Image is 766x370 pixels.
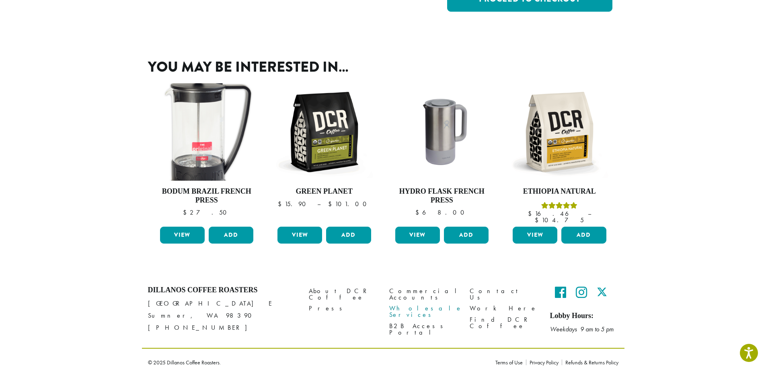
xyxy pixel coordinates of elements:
bdi: 15.90 [278,200,310,208]
bdi: 68.00 [415,208,468,217]
p: [GEOGRAPHIC_DATA] E Sumner, WA 98390 [PHONE_NUMBER] [148,298,297,334]
a: Press [309,303,377,314]
p: © 2025 Dillanos Coffee Roasters. [148,360,483,365]
h5: Lobby Hours: [550,312,618,320]
h4: Green Planet [275,187,373,196]
a: View [160,227,205,244]
bdi: 27.50 [183,208,230,217]
span: $ [528,209,535,218]
span: – [317,200,320,208]
a: Refunds & Returns Policy [562,360,618,365]
bdi: 16.46 [528,209,580,218]
a: Green Planet [275,83,373,223]
span: $ [328,200,335,208]
a: Hydro Flask French Press $68.00 [393,83,491,223]
a: Find DCR Coffee [470,314,538,331]
button: Add [561,227,606,244]
a: About DCR Coffee [309,286,377,303]
a: Ethiopia NaturalRated 5.00 out of 5 [511,83,608,223]
h4: Ethiopia Natural [511,187,608,196]
h4: Hydro Flask French Press [393,187,491,205]
a: Work Here [470,303,538,314]
bdi: 101.00 [328,200,370,208]
a: View [277,227,322,244]
span: – [588,209,591,218]
a: Privacy Policy [526,360,562,365]
span: $ [278,200,285,208]
img: DCR-12oz-FTO-Ethiopia-Natural-Stock-scaled.png [511,83,608,181]
img: StockImage_FrechPress_HydroFlask.jpg [393,83,491,181]
h4: Dillanos Coffee Roasters [148,286,297,295]
a: Wholesale Services [389,303,458,320]
a: Bodum Brazil French Press $27.50 [158,83,256,223]
img: DCR-12oz-FTO-Green-Planet-Stock-scaled.png [275,83,373,181]
em: Weekdays 9 am to 5 pm [550,325,614,333]
a: Contact Us [470,286,538,303]
a: View [513,227,557,244]
button: Add [326,227,371,244]
img: Bodum-French-Press-300x300.png [158,83,256,181]
a: B2B Access Portal [389,320,458,338]
div: Rated 5.00 out of 5 [511,201,608,211]
a: View [395,227,440,244]
button: Add [444,227,489,244]
button: Add [209,227,253,244]
h2: You may be interested in… [148,58,618,76]
span: $ [535,216,542,224]
a: Commercial Accounts [389,286,458,303]
span: $ [183,208,190,217]
span: $ [415,208,422,217]
h4: Bodum Brazil French Press [158,187,256,205]
bdi: 104.75 [535,216,584,224]
a: Terms of Use [495,360,526,365]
